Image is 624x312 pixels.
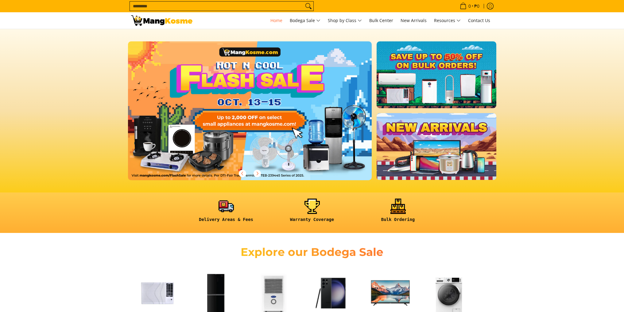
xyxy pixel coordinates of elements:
[473,4,480,8] span: ₱0
[267,12,285,29] a: Home
[465,12,493,29] a: Contact Us
[287,12,324,29] a: Bodega Sale
[366,12,396,29] a: Bulk Center
[325,12,365,29] a: Shop by Class
[236,167,249,180] button: Previous
[290,17,320,25] span: Bodega Sale
[186,199,266,227] a: <h6><strong>Delivery Areas & Fees</strong></h6>
[434,17,461,25] span: Resources
[128,41,392,190] a: More
[401,17,427,23] span: New Arrivals
[458,3,481,10] span: •
[131,15,192,26] img: Mang Kosme: Your Home Appliances Warehouse Sale Partner!
[369,17,393,23] span: Bulk Center
[250,167,264,180] button: Next
[199,12,493,29] nav: Main Menu
[467,4,472,8] span: 0
[270,17,282,23] span: Home
[223,245,401,259] h2: Explore our Bodega Sale
[328,17,362,25] span: Shop by Class
[468,17,490,23] span: Contact Us
[358,199,438,227] a: <h6><strong>Bulk Ordering</strong></h6>
[304,2,313,11] button: Search
[431,12,464,29] a: Resources
[272,199,352,227] a: <h6><strong>Warranty Coverage</strong></h6>
[397,12,430,29] a: New Arrivals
